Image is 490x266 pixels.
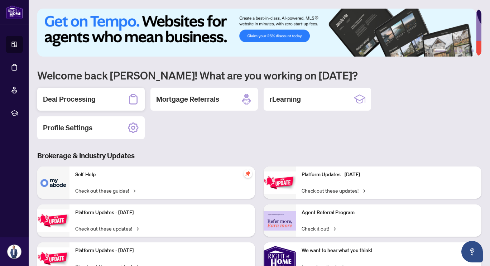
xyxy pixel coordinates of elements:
span: → [135,224,139,232]
span: → [132,187,135,194]
a: Check out these updates!→ [302,187,365,194]
a: Check it out!→ [302,224,336,232]
img: Agent Referral Program [264,211,296,231]
span: → [361,187,365,194]
span: pushpin [244,169,252,178]
p: Platform Updates - [DATE] [75,209,249,217]
p: Self-Help [75,171,249,179]
span: → [332,224,336,232]
img: Profile Icon [8,245,21,258]
p: Platform Updates - [DATE] [75,247,249,255]
button: Open asap [461,241,483,262]
h3: Brokerage & Industry Updates [37,151,481,161]
h2: rLearning [269,94,301,104]
h2: Deal Processing [43,94,96,104]
p: Agent Referral Program [302,209,476,217]
h2: Profile Settings [43,123,92,133]
button: 6 [471,49,474,52]
img: Platform Updates - September 16, 2025 [37,209,69,232]
h1: Welcome back [PERSON_NAME]! What are you working on [DATE]? [37,68,481,82]
button: 2 [448,49,451,52]
p: We want to hear what you think! [302,247,476,255]
button: 3 [454,49,457,52]
h2: Mortgage Referrals [156,94,219,104]
a: Check out these updates!→ [75,224,139,232]
button: 5 [466,49,469,52]
button: 1 [434,49,446,52]
img: Platform Updates - June 23, 2025 [264,171,296,194]
img: logo [6,5,23,19]
img: Slide 0 [37,9,476,57]
button: 4 [460,49,463,52]
a: Check out these guides!→ [75,187,135,194]
img: Self-Help [37,166,69,199]
p: Platform Updates - [DATE] [302,171,476,179]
